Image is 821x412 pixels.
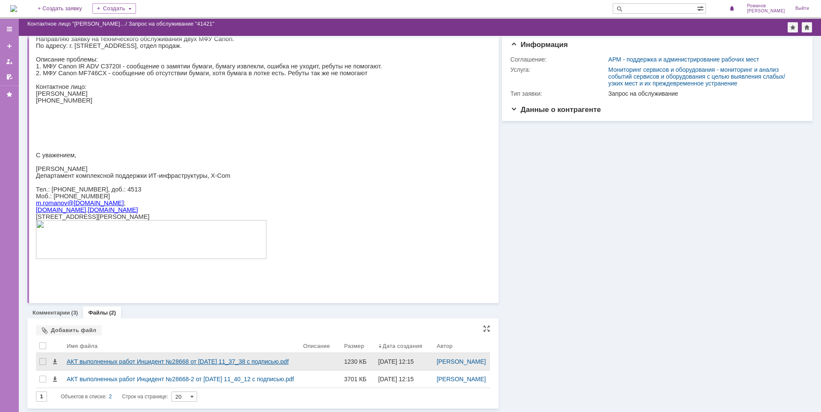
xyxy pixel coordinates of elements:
div: АКТ выполненных работ Инцидент №28668-2 от [DATE] 11_40_12 с подписью.pdf [67,376,296,383]
span: Данные о контрагенте [511,106,601,114]
a: Создать заявку [3,39,16,53]
div: Запрос на обслуживание "41421" [129,21,215,27]
div: [DATE] 12:15 [378,376,414,383]
span: . [5,178,7,185]
th: Размер [341,339,375,353]
div: Запрос на обслуживание [608,90,800,97]
span: Романов [747,3,785,9]
a: [DOMAIN_NAME] [52,185,102,191]
div: Описание [303,343,330,349]
a: Мои согласования [3,70,16,84]
div: На всю страницу [483,325,490,332]
div: (2) [109,309,116,316]
img: logo [10,5,17,12]
div: 3701 КБ [344,376,372,383]
div: Дата создания [383,343,422,349]
span: Информация [511,41,568,49]
a: АРМ - поддержка и администрирование рабочих мест [608,56,759,63]
div: 2 [109,391,112,402]
a: [PERSON_NAME] [437,376,486,383]
span: Объектов в списке: [61,394,106,400]
a: Мои заявки [3,55,16,68]
th: Автор [433,339,490,353]
div: Услуга: [511,66,607,73]
div: Сделать домашней страницей [802,22,812,32]
span: @[DOMAIN_NAME] [31,178,88,185]
div: Имя файла [67,343,97,349]
div: (3) [71,309,78,316]
span: Скачать файл [51,376,58,383]
div: 1230 КБ [344,358,372,365]
a: Мониторинг сервисов и оборудования - мониторинг и анализ событий сервисов и оборудования с целью ... [608,66,786,87]
a: [PERSON_NAME] [437,358,486,365]
div: Автор [437,343,453,349]
a: Перейти на домашнюю страницу [10,5,17,12]
div: [DATE] 12:15 [378,358,414,365]
th: Имя файла [63,339,300,353]
div: Тип заявки: [511,90,607,97]
div: / [27,21,129,27]
a: Комментарии [32,309,70,316]
div: Соглашение: [511,56,607,63]
div: АКТ выполненных работ Инцидент №28668 от [DATE] 11_37_38 с подписью.pdf [67,358,296,365]
div: Создать [92,3,136,14]
span: ; [88,178,89,185]
i: Строк на странице: [61,391,168,402]
a: Файлы [88,309,108,316]
span: romanov [7,178,31,185]
span: Расширенный поиск [697,4,706,12]
span: Скачать файл [51,358,58,365]
a: Контактное лицо "[PERSON_NAME]… [27,21,126,27]
span: [PERSON_NAME] [747,9,785,14]
div: Добавить в избранное [788,22,798,32]
th: Дата создания [375,339,434,353]
div: Размер [344,343,364,349]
